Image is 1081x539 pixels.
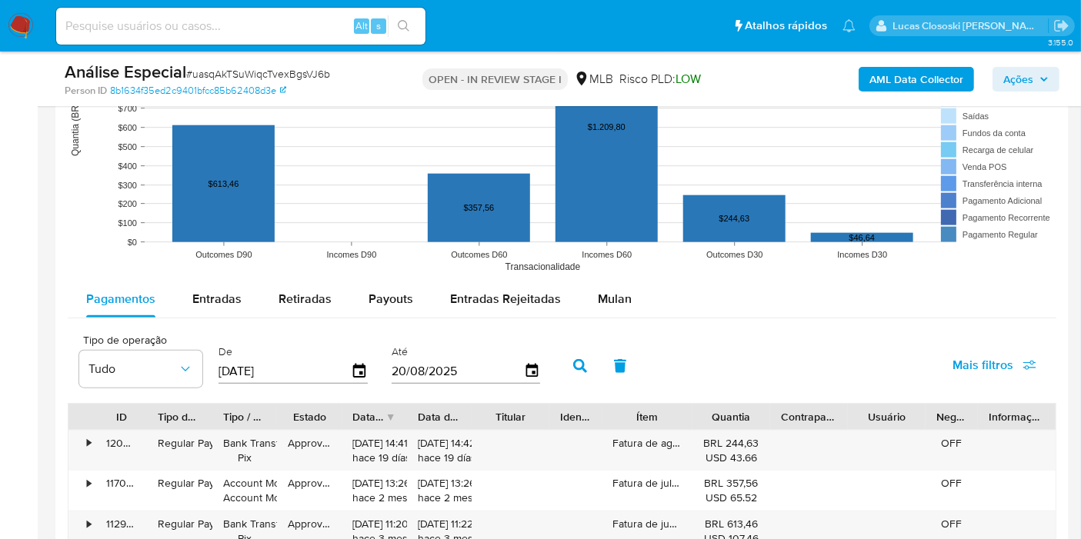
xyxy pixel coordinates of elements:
[110,84,286,98] a: 8b1634f35ed2c9401bfcc85b62408d3e
[1053,18,1069,34] a: Sair
[859,67,974,91] button: AML Data Collector
[1048,36,1073,48] span: 3.155.0
[65,59,186,84] b: Análise Especial
[869,67,963,91] b: AML Data Collector
[893,18,1049,33] p: lucas.clososki@mercadolivre.com
[842,19,856,32] a: Notificações
[388,15,419,37] button: search-icon
[676,70,701,88] span: LOW
[993,67,1059,91] button: Ações
[65,84,107,98] b: Person ID
[745,18,827,34] span: Atalhos rápidos
[376,18,381,33] span: s
[56,16,425,36] input: Pesquise usuários ou casos...
[619,71,701,88] span: Risco PLD:
[355,18,368,33] span: Alt
[574,71,613,88] div: MLB
[1003,67,1033,91] span: Ações
[186,66,330,82] span: # uasqAkTSuWiqcTvexBgsVJ6b
[422,68,568,90] p: OPEN - IN REVIEW STAGE I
